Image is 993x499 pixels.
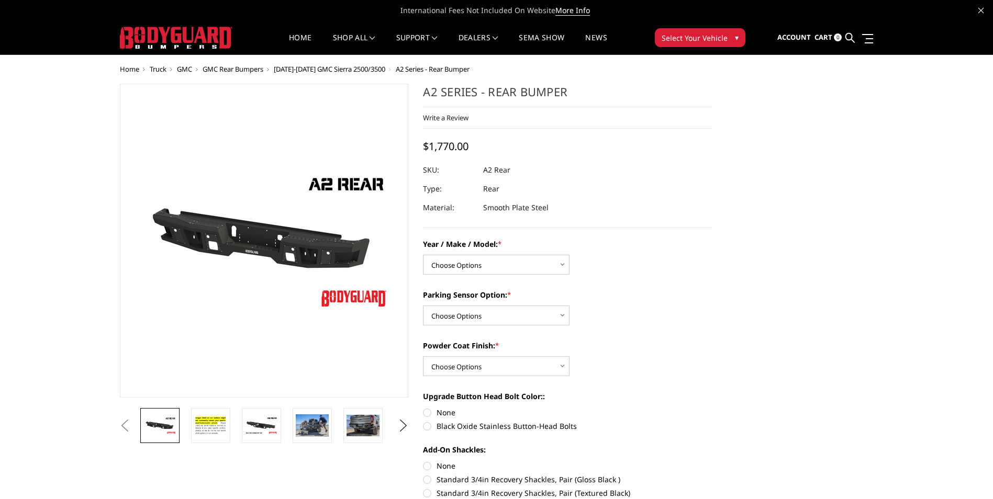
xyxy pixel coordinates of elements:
[423,340,712,351] label: Powder Coat Finish:
[423,161,475,179] dt: SKU:
[423,239,712,249] label: Year / Make / Model:
[459,34,498,54] a: Dealers
[296,414,329,436] img: A2 Series - Rear Bumper
[333,34,375,54] a: shop all
[423,179,475,198] dt: Type:
[203,64,263,74] a: GMC Rear Bumpers
[245,416,278,435] img: A2 Series - Rear Bumper
[396,64,470,74] span: A2 Series - Rear Bumper
[347,415,380,436] img: A2 Series - Rear Bumper
[423,289,712,300] label: Parking Sensor Option:
[423,460,712,471] label: None
[395,418,411,434] button: Next
[777,24,811,52] a: Account
[423,421,712,432] label: Black Oxide Stainless Button-Head Bolts
[777,32,811,42] span: Account
[555,5,590,16] a: More Info
[396,34,438,54] a: Support
[150,64,166,74] a: Truck
[423,487,712,498] label: Standard 3/4in Recovery Shackles, Pair (Textured Black)
[117,418,133,434] button: Previous
[143,416,176,435] img: A2 Series - Rear Bumper
[423,113,468,122] a: Write a Review
[289,34,311,54] a: Home
[423,84,712,107] h1: A2 Series - Rear Bumper
[655,28,745,47] button: Select Your Vehicle
[194,414,227,437] img: A2 Series - Rear Bumper
[274,64,385,74] a: [DATE]-[DATE] GMC Sierra 2500/3500
[423,444,712,455] label: Add-On Shackles:
[423,139,468,153] span: $1,770.00
[120,84,409,398] a: A2 Series - Rear Bumper
[815,32,832,42] span: Cart
[662,32,728,43] span: Select Your Vehicle
[585,34,607,54] a: News
[483,179,499,198] dd: Rear
[120,27,232,49] img: BODYGUARD BUMPERS
[834,33,842,41] span: 0
[423,391,712,402] label: Upgrade Button Head Bolt Color::
[423,407,712,418] label: None
[483,161,510,179] dd: A2 Rear
[423,198,475,217] dt: Material:
[483,198,549,217] dd: Smooth Plate Steel
[519,34,564,54] a: SEMA Show
[423,474,712,485] label: Standard 3/4in Recovery Shackles, Pair (Gloss Black )
[120,64,139,74] a: Home
[815,24,842,52] a: Cart 0
[177,64,192,74] a: GMC
[735,32,739,43] span: ▾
